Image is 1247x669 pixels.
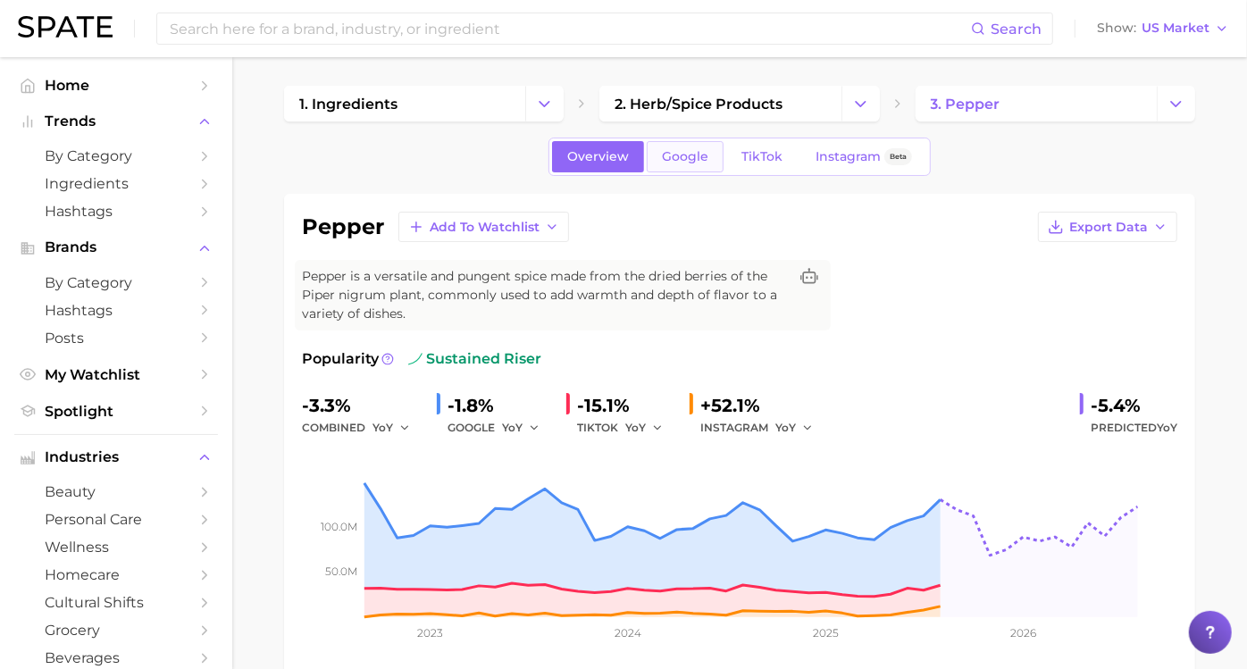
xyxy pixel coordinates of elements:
[615,626,641,640] tspan: 2024
[45,403,188,420] span: Spotlight
[800,141,927,172] a: InstagramBeta
[14,234,218,261] button: Brands
[45,77,188,94] span: Home
[372,420,393,435] span: YoY
[775,420,796,435] span: YoY
[14,361,218,389] a: My Watchlist
[741,149,783,164] span: TikTok
[625,420,646,435] span: YoY
[45,302,188,319] span: Hashtags
[700,391,825,420] div: +52.1%
[302,417,423,439] div: combined
[302,348,379,370] span: Popularity
[45,483,188,500] span: beauty
[525,86,564,121] button: Change Category
[14,561,218,589] a: homecare
[168,13,971,44] input: Search here for a brand, industry, or ingredient
[502,420,523,435] span: YoY
[45,147,188,164] span: by Category
[284,86,525,121] a: 1. ingredients
[816,149,881,164] span: Instagram
[841,86,880,121] button: Change Category
[1091,417,1177,439] span: Predicted
[45,594,188,611] span: cultural shifts
[302,216,384,238] h1: pepper
[599,86,841,121] a: 2. herb/spice products
[45,566,188,583] span: homecare
[45,511,188,528] span: personal care
[430,220,540,235] span: Add to Watchlist
[890,149,907,164] span: Beta
[662,149,708,164] span: Google
[45,449,188,465] span: Industries
[417,626,443,640] tspan: 2023
[14,506,218,533] a: personal care
[14,71,218,99] a: Home
[916,86,1157,121] a: 3. pepper
[448,391,552,420] div: -1.8%
[14,533,218,561] a: wellness
[448,417,552,439] div: GOOGLE
[931,96,1000,113] span: 3. pepper
[14,589,218,616] a: cultural shifts
[700,417,825,439] div: INSTAGRAM
[1038,212,1177,242] button: Export Data
[615,96,783,113] span: 2. herb/spice products
[14,142,218,170] a: by Category
[14,197,218,225] a: Hashtags
[1092,17,1234,40] button: ShowUS Market
[45,239,188,255] span: Brands
[567,149,629,164] span: Overview
[299,96,398,113] span: 1. ingredients
[45,203,188,220] span: Hashtags
[14,324,218,352] a: Posts
[45,175,188,192] span: Ingredients
[502,417,540,439] button: YoY
[1010,626,1036,640] tspan: 2026
[408,348,541,370] span: sustained riser
[14,478,218,506] a: beauty
[1157,421,1177,434] span: YoY
[577,417,675,439] div: TIKTOK
[647,141,724,172] a: Google
[14,616,218,644] a: grocery
[552,141,644,172] a: Overview
[408,352,423,366] img: sustained riser
[1157,86,1195,121] button: Change Category
[45,539,188,556] span: wellness
[1069,220,1148,235] span: Export Data
[775,417,814,439] button: YoY
[14,108,218,135] button: Trends
[14,269,218,297] a: by Category
[302,391,423,420] div: -3.3%
[14,397,218,425] a: Spotlight
[302,267,788,323] span: Pepper is a versatile and pungent spice made from the dried berries of the Piper nigrum plant, co...
[398,212,569,242] button: Add to Watchlist
[14,297,218,324] a: Hashtags
[372,417,411,439] button: YoY
[14,444,218,471] button: Industries
[45,649,188,666] span: beverages
[991,21,1042,38] span: Search
[1097,23,1136,33] span: Show
[577,391,675,420] div: -15.1%
[813,626,839,640] tspan: 2025
[45,622,188,639] span: grocery
[1142,23,1209,33] span: US Market
[18,16,113,38] img: SPATE
[45,113,188,130] span: Trends
[45,366,188,383] span: My Watchlist
[726,141,798,172] a: TikTok
[625,417,664,439] button: YoY
[45,274,188,291] span: by Category
[45,330,188,347] span: Posts
[14,170,218,197] a: Ingredients
[1091,391,1177,420] div: -5.4%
